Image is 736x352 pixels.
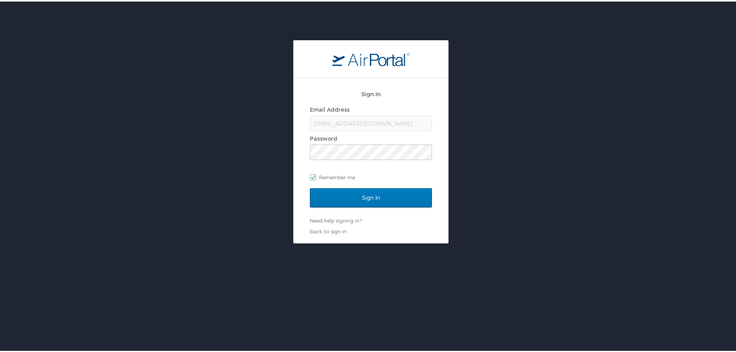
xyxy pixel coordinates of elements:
[310,88,432,97] h2: Sign In
[310,187,432,206] input: Sign In
[310,216,362,222] a: Need help signing in?
[310,134,337,140] label: Password
[310,170,432,182] label: Remember me
[310,105,350,111] label: Email Address
[310,227,347,233] a: Back to sign in
[332,51,410,65] img: logo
